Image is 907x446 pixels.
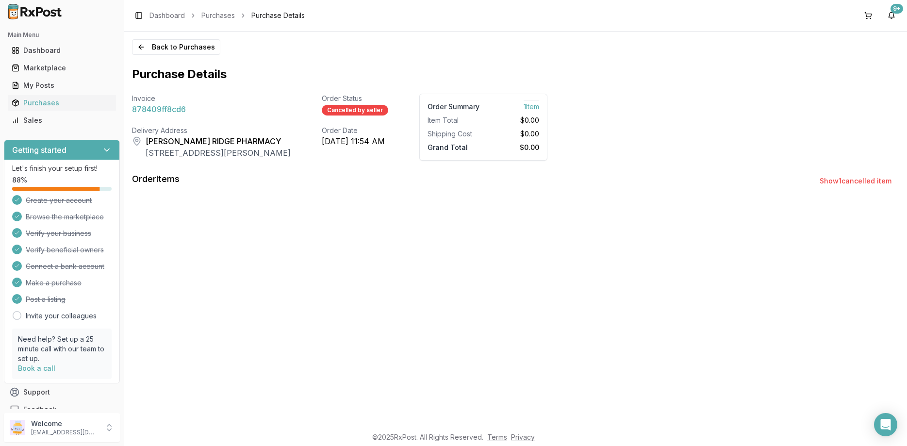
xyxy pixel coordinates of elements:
[428,141,468,151] span: Grand Total
[23,405,56,414] span: Feedback
[132,126,291,135] div: Delivery Address
[4,4,66,19] img: RxPost Logo
[520,141,539,151] span: $0.00
[26,212,104,222] span: Browse the marketplace
[10,420,25,435] img: User avatar
[26,196,92,205] span: Create your account
[26,295,66,304] span: Post a listing
[12,144,66,156] h3: Getting started
[18,364,55,372] a: Book a call
[891,4,903,14] div: 9+
[812,172,899,190] button: Show1cancelled item
[884,8,899,23] button: 9+
[4,60,120,76] button: Marketplace
[201,11,235,20] a: Purchases
[4,43,120,58] button: Dashboard
[428,116,479,125] div: Item Total
[12,116,112,125] div: Sales
[146,147,291,159] div: [STREET_ADDRESS][PERSON_NAME]
[26,311,97,321] a: Invite your colleagues
[322,135,388,147] div: [DATE] 11:54 AM
[12,63,112,73] div: Marketplace
[26,262,104,271] span: Connect a bank account
[251,11,305,20] span: Purchase Details
[874,413,897,436] div: Open Intercom Messenger
[322,94,388,103] div: Order Status
[26,278,82,288] span: Make a purchase
[31,429,99,436] p: [EMAIL_ADDRESS][DOMAIN_NAME]
[4,401,120,418] button: Feedback
[132,66,227,82] h1: Purchase Details
[511,433,535,441] a: Privacy
[4,95,120,111] button: Purchases
[12,46,112,55] div: Dashboard
[428,102,479,112] div: Order Summary
[8,94,116,112] a: Purchases
[149,11,305,20] nav: breadcrumb
[322,105,388,116] div: Cancelled by seller
[8,112,116,129] a: Sales
[8,77,116,94] a: My Posts
[132,103,186,115] span: 878409ff8cd6
[520,116,539,125] span: $0.00
[12,98,112,108] div: Purchases
[12,164,112,173] p: Let's finish your setup first!
[8,59,116,77] a: Marketplace
[18,334,106,363] p: Need help? Set up a 25 minute call with our team to set up.
[4,113,120,128] button: Sales
[132,172,180,186] div: Order Items
[132,39,220,55] button: Back to Purchases
[31,419,99,429] p: Welcome
[322,126,388,135] div: Order Date
[487,129,539,139] div: $0.00
[428,129,479,139] div: Shipping Cost
[26,229,91,238] span: Verify your business
[12,175,27,185] span: 88 %
[8,31,116,39] h2: Main Menu
[149,11,185,20] a: Dashboard
[487,433,507,441] a: Terms
[132,94,291,103] div: Invoice
[146,135,291,147] div: [PERSON_NAME] RIDGE PHARMACY
[8,42,116,59] a: Dashboard
[524,100,539,111] span: 1 Item
[4,383,120,401] button: Support
[4,78,120,93] button: My Posts
[26,245,104,255] span: Verify beneficial owners
[12,81,112,90] div: My Posts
